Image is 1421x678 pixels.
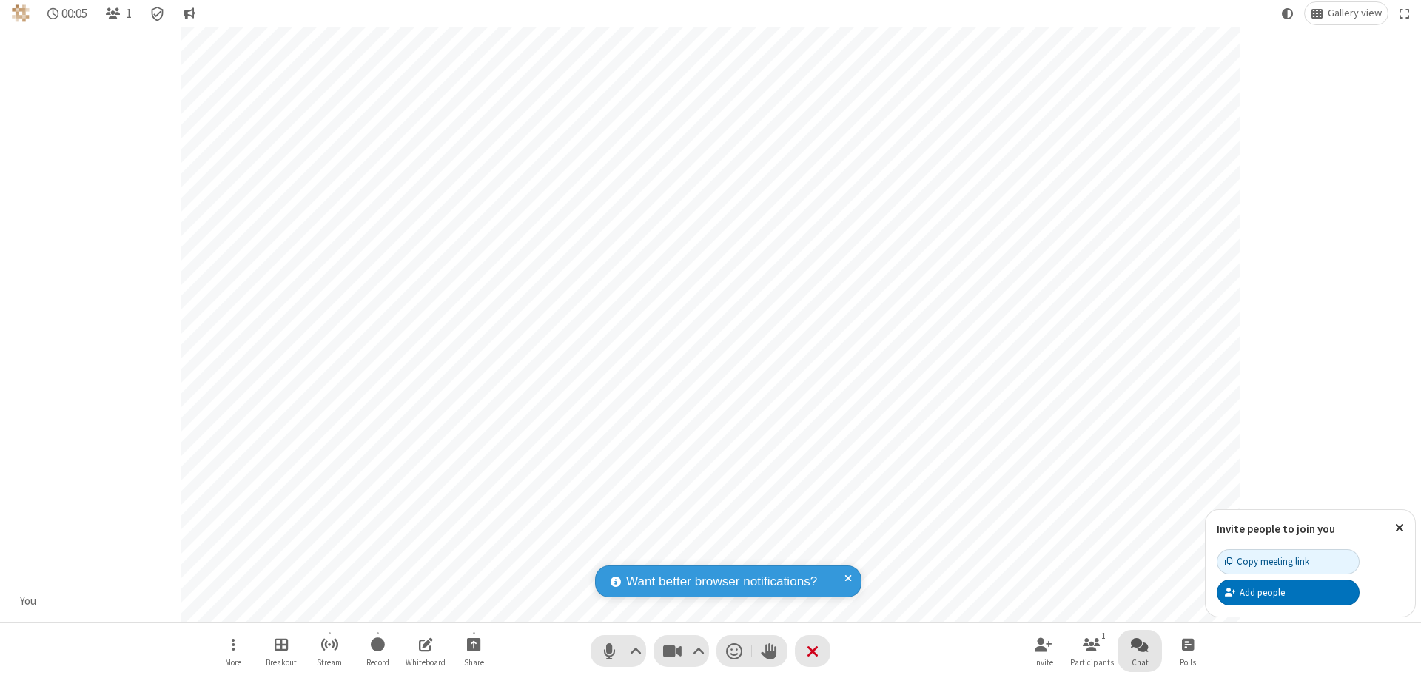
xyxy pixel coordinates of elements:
span: More [225,658,241,667]
img: QA Selenium DO NOT DELETE OR CHANGE [12,4,30,22]
button: Raise hand [752,635,787,667]
div: You [15,593,42,610]
button: Invite participants (⌘+Shift+I) [1021,630,1066,672]
span: Gallery view [1328,7,1382,19]
button: Conversation [177,2,201,24]
button: Open poll [1166,630,1210,672]
button: Change layout [1305,2,1388,24]
button: Start recording [355,630,400,672]
div: Timer [41,2,94,24]
button: Mute (⌘+Shift+A) [591,635,646,667]
span: Share [464,658,484,667]
button: Using system theme [1276,2,1300,24]
span: Invite [1034,658,1053,667]
button: Stop video (⌘+Shift+V) [654,635,709,667]
span: Stream [317,658,342,667]
button: Open chat [1118,630,1162,672]
label: Invite people to join you [1217,522,1335,536]
button: Open shared whiteboard [403,630,448,672]
button: Video setting [689,635,709,667]
span: Participants [1070,658,1114,667]
span: Polls [1180,658,1196,667]
span: Record [366,658,389,667]
button: End or leave meeting [795,635,830,667]
span: 00:05 [61,7,87,21]
button: Open participant list [1069,630,1114,672]
button: Start streaming [307,630,352,672]
span: Whiteboard [406,658,446,667]
span: Breakout [266,658,297,667]
div: 1 [1098,629,1110,642]
span: Want better browser notifications? [626,572,817,591]
button: Send a reaction [716,635,752,667]
button: Copy meeting link [1217,549,1360,574]
span: Chat [1132,658,1149,667]
div: Meeting details Encryption enabled [144,2,172,24]
button: Open participant list [99,2,138,24]
button: Manage Breakout Rooms [259,630,303,672]
button: Open menu [211,630,255,672]
div: Copy meeting link [1225,554,1309,568]
button: Close popover [1384,510,1415,546]
span: 1 [126,7,132,21]
button: Fullscreen [1394,2,1416,24]
button: Add people [1217,580,1360,605]
button: Start sharing [451,630,496,672]
button: Audio settings [626,635,646,667]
